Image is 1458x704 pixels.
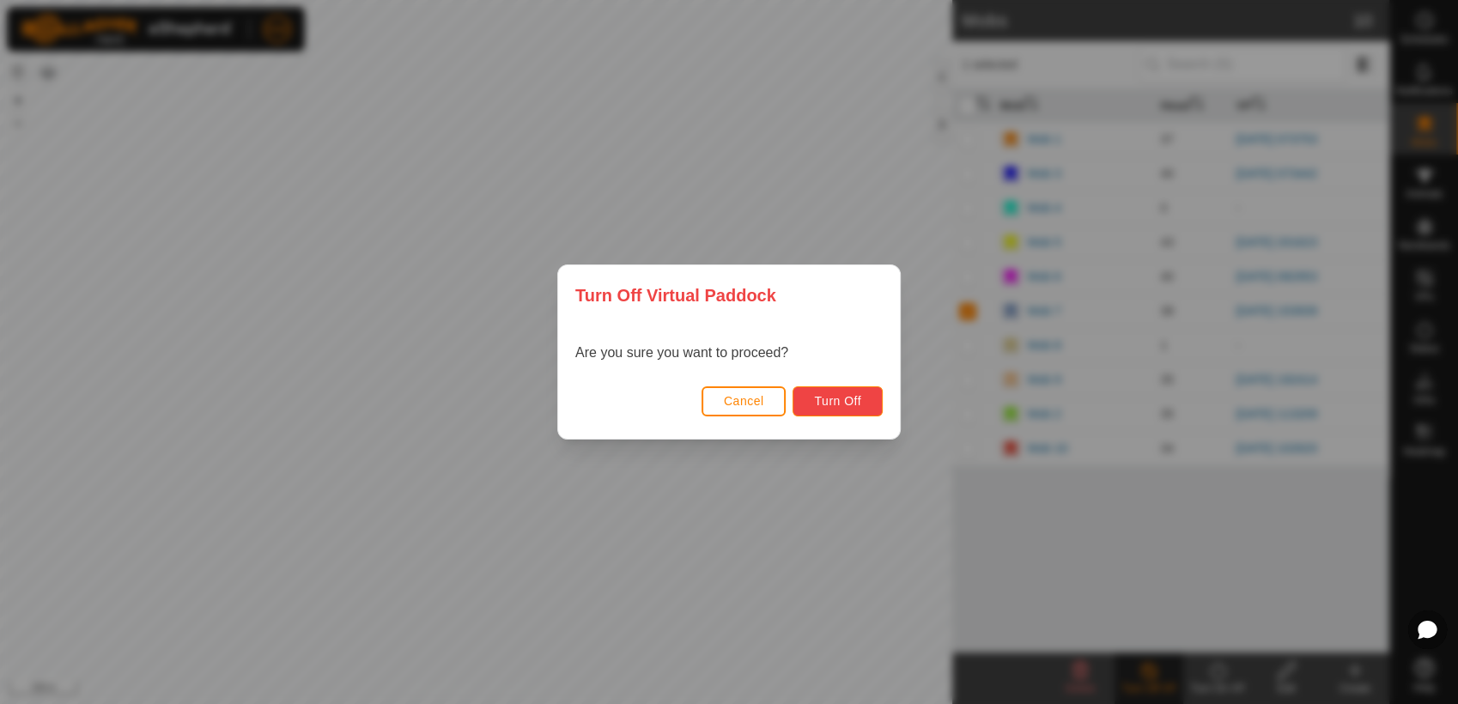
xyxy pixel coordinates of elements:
[724,394,764,408] span: Cancel
[793,386,883,416] button: Turn Off
[814,394,861,408] span: Turn Off
[702,386,787,416] button: Cancel
[575,343,788,363] p: Are you sure you want to proceed?
[575,282,776,308] span: Turn Off Virtual Paddock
